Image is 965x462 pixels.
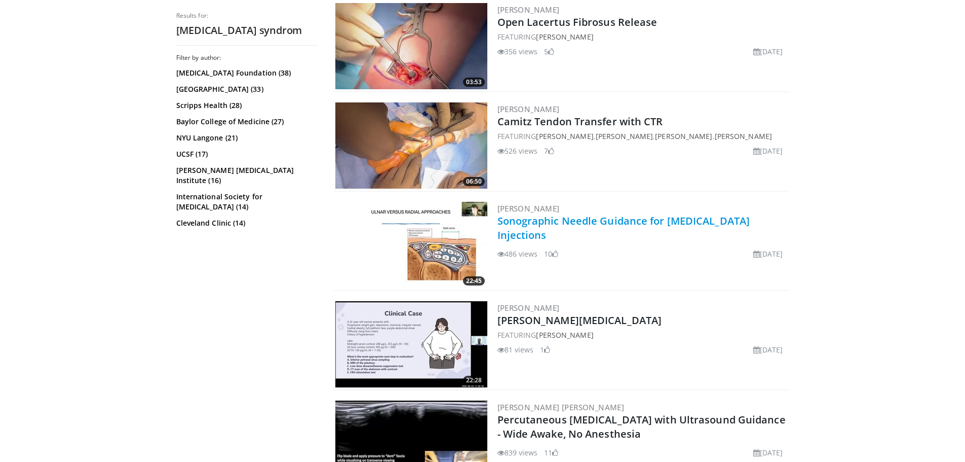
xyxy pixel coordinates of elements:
[497,5,560,15] a: [PERSON_NAME]
[497,248,538,259] li: 486 views
[176,192,316,212] a: International Society for [MEDICAL_DATA] (14)
[335,202,487,288] a: 22:45
[753,447,783,458] li: [DATE]
[544,447,558,458] li: 11
[497,131,787,141] div: FEATURING , , ,
[497,344,534,355] li: 81 views
[463,177,485,186] span: 06:50
[753,46,783,57] li: [DATE]
[176,149,316,159] a: UCSF (17)
[335,102,487,189] a: 06:50
[497,15,658,29] a: Open Lacertus Fibrosus Release
[335,202,487,288] img: 8d249c58-8f87-4004-a81c-bd5abc622eef.300x170_q85_crop-smart_upscale.jpg
[335,3,487,89] a: 03:53
[463,376,485,385] span: 22:28
[176,218,316,228] a: Cleveland Clinic (14)
[753,344,783,355] li: [DATE]
[463,78,485,87] span: 03:53
[335,102,487,189] img: b3af8503-3011-49c3-8fdc-27a8d1a77a0b.300x170_q85_crop-smart_upscale.jpg
[715,131,772,141] a: [PERSON_NAME]
[753,248,783,259] li: [DATE]
[497,203,560,214] a: [PERSON_NAME]
[497,402,625,412] a: [PERSON_NAME] [PERSON_NAME]
[497,146,538,156] li: 526 views
[497,303,560,313] a: [PERSON_NAME]
[536,32,593,42] a: [PERSON_NAME]
[544,248,558,259] li: 10
[176,12,318,20] p: Results for:
[176,117,316,127] a: Baylor College of Medicine (27)
[176,133,316,143] a: NYU Langone (21)
[544,46,554,57] li: 5
[497,46,538,57] li: 356 views
[753,146,783,156] li: [DATE]
[176,54,318,62] h3: Filter by author:
[497,447,538,458] li: 839 views
[497,104,560,114] a: [PERSON_NAME]
[540,344,550,355] li: 1
[497,313,662,327] a: [PERSON_NAME][MEDICAL_DATA]
[463,276,485,286] span: 22:45
[497,214,750,242] a: Sonographic Needle Guidance for [MEDICAL_DATA] Injections
[335,301,487,387] img: 57568f52-5866-4c81-857a-6c62d20941c2.300x170_q85_crop-smart_upscale.jpg
[335,301,487,387] a: 22:28
[176,68,316,78] a: [MEDICAL_DATA] Foundation (38)
[536,330,593,340] a: [PERSON_NAME]
[497,31,787,42] div: FEATURING
[655,131,712,141] a: [PERSON_NAME]
[176,165,316,186] a: [PERSON_NAME] [MEDICAL_DATA] Institute (16)
[176,84,316,94] a: [GEOGRAPHIC_DATA] (33)
[335,3,487,89] img: 982331a5-04e4-4d56-8245-d94b254189d8.300x170_q85_crop-smart_upscale.jpg
[497,330,787,340] div: FEATURING
[536,131,593,141] a: [PERSON_NAME]
[544,146,554,156] li: 7
[497,413,786,441] a: Percutaneous [MEDICAL_DATA] with Ultrasound Guidance - Wide Awake, No Anesthesia
[497,115,663,128] a: Camitz Tendon Transfer with CTR
[596,131,653,141] a: [PERSON_NAME]
[176,24,318,37] h2: [MEDICAL_DATA] syndrom
[176,100,316,111] a: Scripps Health (28)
